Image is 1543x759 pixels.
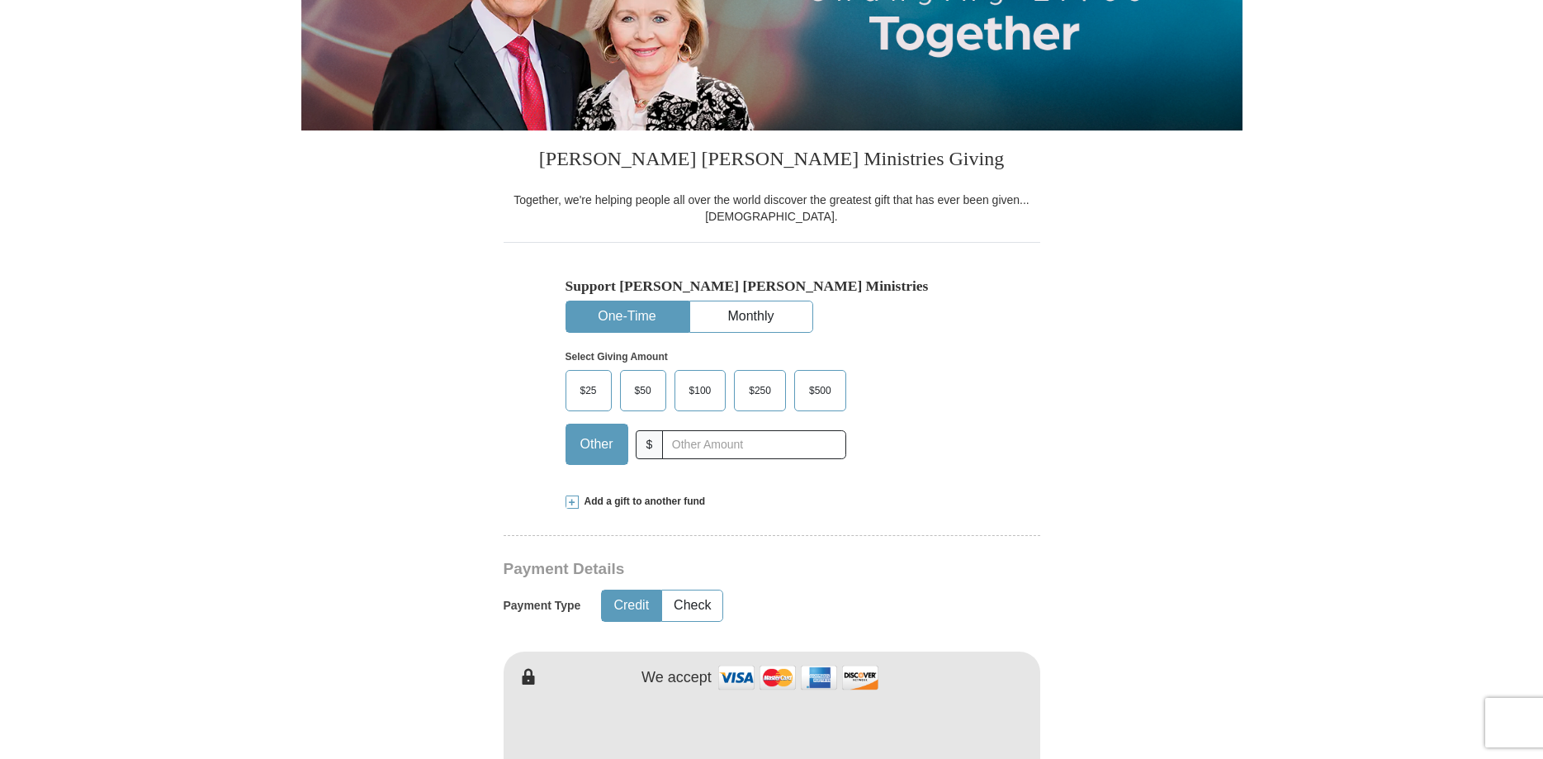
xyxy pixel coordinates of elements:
[662,591,722,621] button: Check
[572,378,605,403] span: $25
[681,378,720,403] span: $100
[566,278,978,295] h5: Support [PERSON_NAME] [PERSON_NAME] Ministries
[504,130,1040,192] h3: [PERSON_NAME] [PERSON_NAME] Ministries Giving
[716,660,881,695] img: credit cards accepted
[566,301,689,332] button: One-Time
[801,378,840,403] span: $500
[627,378,660,403] span: $50
[504,192,1040,225] div: Together, we're helping people all over the world discover the greatest gift that has ever been g...
[641,669,712,687] h4: We accept
[662,430,845,459] input: Other Amount
[636,430,664,459] span: $
[579,495,706,509] span: Add a gift to another fund
[504,560,925,579] h3: Payment Details
[741,378,779,403] span: $250
[572,432,622,457] span: Other
[602,591,660,621] button: Credit
[690,301,812,332] button: Monthly
[566,351,668,363] strong: Select Giving Amount
[504,599,581,613] h5: Payment Type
